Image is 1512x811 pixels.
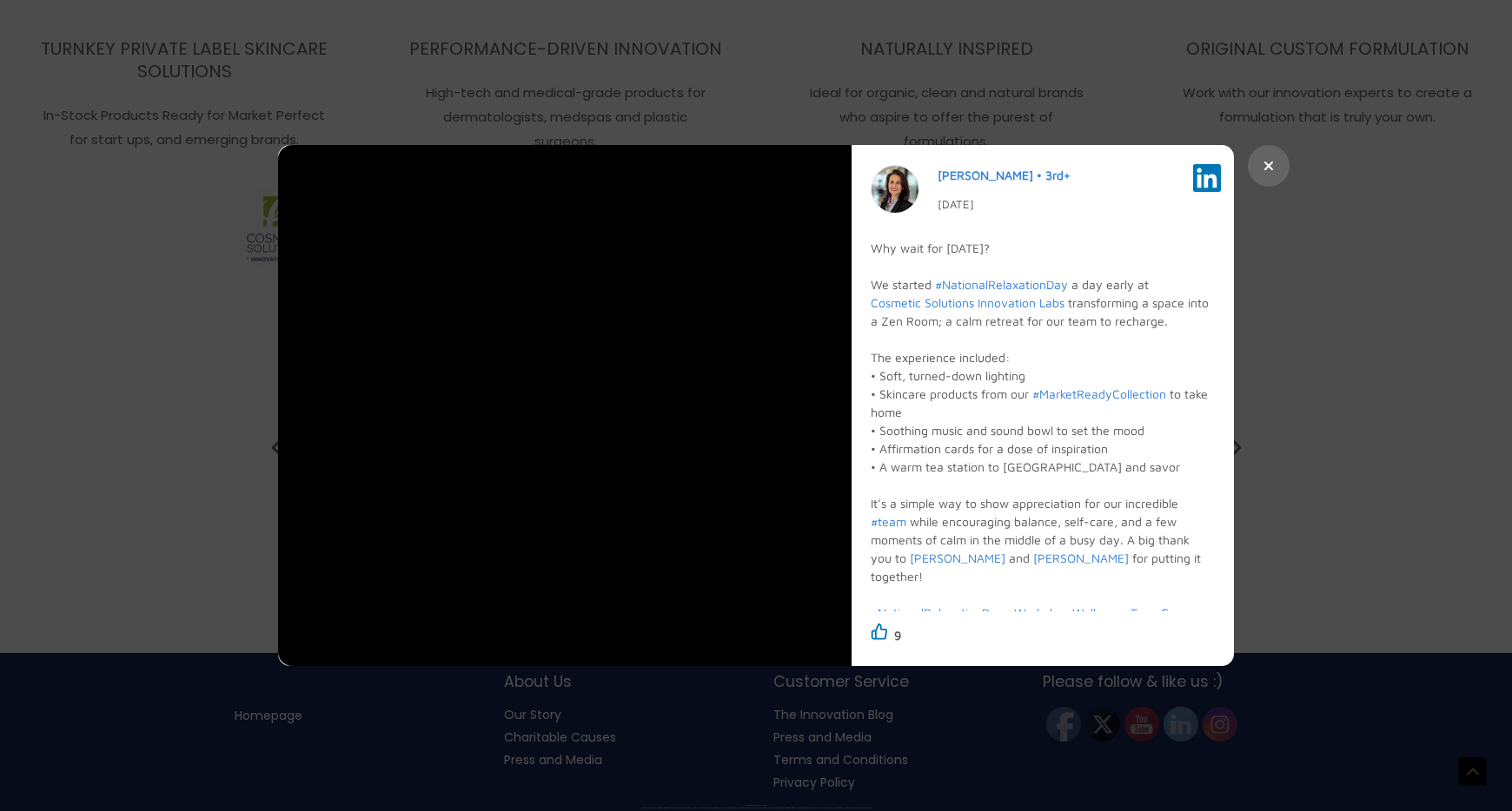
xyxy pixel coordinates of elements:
span: NationalRelaxationDay [935,277,1068,292]
span: # [1032,386,1039,401]
span: # [1007,605,1014,620]
a: [PERSON_NAME] [910,551,1005,565]
a: WorkplaceWellness [1007,603,1120,622]
a: MarketReadyCollection [1032,385,1166,403]
span: team [871,514,906,529]
a: NationalRelaxationDay [871,603,1004,622]
span: NationalRelaxationDay [871,605,1004,620]
a: View post on LinkedIn [1193,180,1221,195]
p: [DATE] [938,194,1071,214]
img: sk-profile-picture [872,166,918,213]
span: # [935,277,942,292]
span: Cosmetic Solutions Innovation Labs [871,295,1064,310]
span: # [871,605,878,620]
span: Why wait for [DATE]? We started a day early at transforming a space into a Zen Room; a calm retre... [871,241,1209,656]
a: [PERSON_NAME] [1033,551,1129,565]
span: WorkplaceWellness [1007,605,1120,620]
p: 9 [894,624,901,647]
a: Cosmetic Solutions Innovation Labs [871,293,1064,312]
a: NationalRelaxationDay [935,275,1068,293]
span: TeamCare [1124,605,1187,620]
span: # [1124,605,1131,620]
a: TeamCare [1124,603,1187,622]
a: team [871,512,906,531]
span: MarketReadyCollection [1032,386,1166,401]
span: # [871,514,878,529]
a: [PERSON_NAME] • 3rd+ [938,168,1071,182]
